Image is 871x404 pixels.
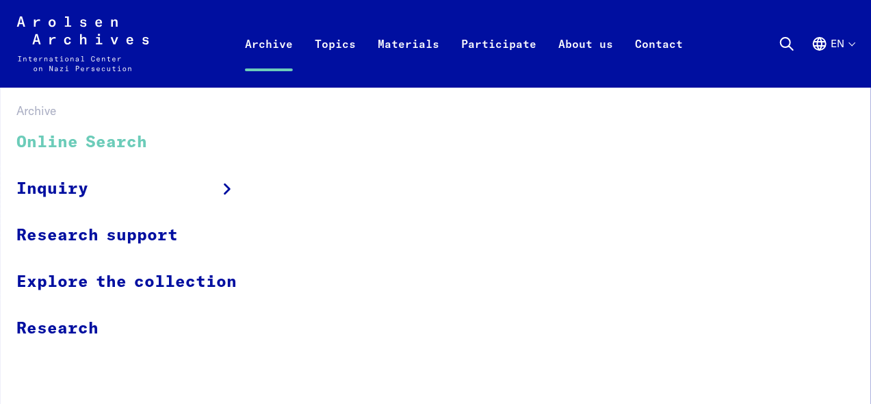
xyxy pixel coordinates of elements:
[624,33,694,88] a: Contact
[304,33,367,88] a: Topics
[16,177,88,201] span: Inquiry
[547,33,624,88] a: About us
[16,305,255,351] a: Research
[16,120,255,166] a: Online Search
[367,33,450,88] a: Materials
[16,120,255,351] ul: Archive
[16,259,255,305] a: Explore the collection
[234,16,694,71] nav: Primary
[234,33,304,88] a: Archive
[450,33,547,88] a: Participate
[811,36,855,85] button: English, language selection
[16,212,255,259] a: Research support
[16,166,255,212] a: Inquiry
